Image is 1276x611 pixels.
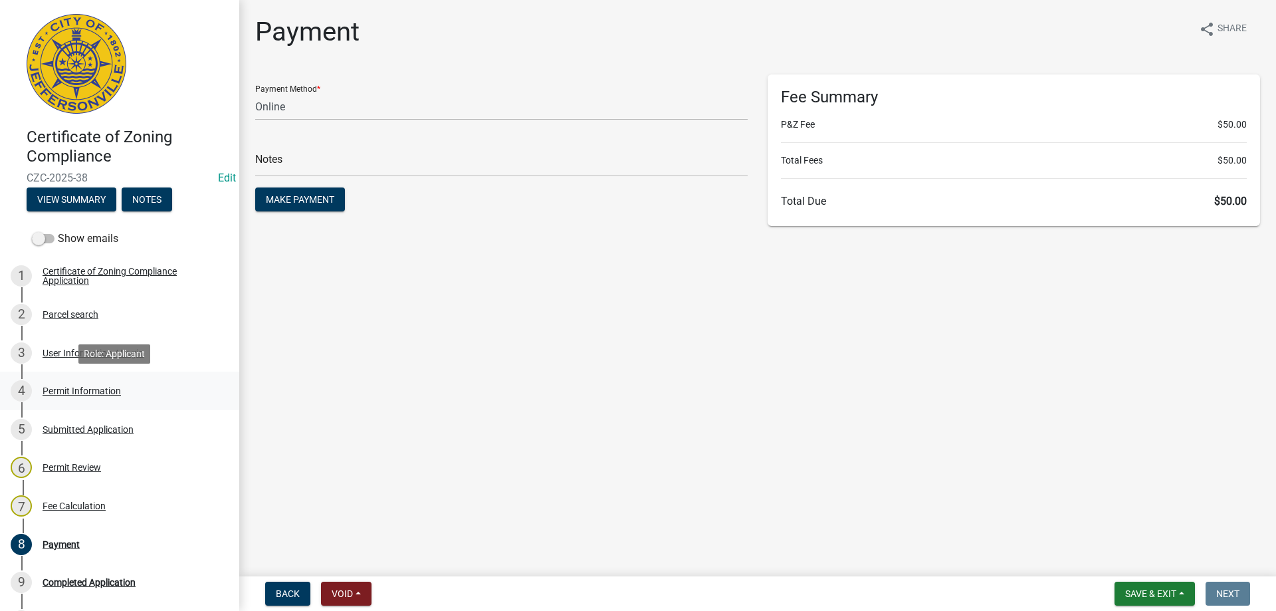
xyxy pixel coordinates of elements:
[1199,21,1215,37] i: share
[332,588,353,599] span: Void
[27,128,229,166] h4: Certificate of Zoning Compliance
[1214,195,1247,207] span: $50.00
[265,582,310,606] button: Back
[1206,582,1250,606] button: Next
[122,187,172,211] button: Notes
[27,172,213,184] span: CZC-2025-38
[321,582,372,606] button: Void
[43,463,101,472] div: Permit Review
[27,195,116,205] wm-modal-confirm: Summary
[1125,588,1176,599] span: Save & Exit
[78,344,150,364] div: Role: Applicant
[781,195,1247,207] h6: Total Due
[11,304,32,325] div: 2
[11,572,32,593] div: 9
[43,425,134,434] div: Submitted Application
[11,342,32,364] div: 3
[266,194,334,205] span: Make Payment
[1218,118,1247,132] span: $50.00
[11,534,32,555] div: 8
[255,187,345,211] button: Make Payment
[781,154,1247,168] li: Total Fees
[1115,582,1195,606] button: Save & Exit
[218,172,236,184] a: Edit
[32,231,118,247] label: Show emails
[43,578,136,587] div: Completed Application
[43,540,80,549] div: Payment
[43,348,144,358] div: User Information / Login
[276,588,300,599] span: Back
[27,14,126,114] img: City of Jeffersonville, Indiana
[43,267,218,285] div: Certificate of Zoning Compliance Application
[43,386,121,396] div: Permit Information
[27,187,116,211] button: View Summary
[43,310,98,319] div: Parcel search
[1218,21,1247,37] span: Share
[1216,588,1239,599] span: Next
[43,501,106,511] div: Fee Calculation
[1218,154,1247,168] span: $50.00
[255,16,360,48] h1: Payment
[781,118,1247,132] li: P&Z Fee
[218,172,236,184] wm-modal-confirm: Edit Application Number
[122,195,172,205] wm-modal-confirm: Notes
[781,88,1247,107] h6: Fee Summary
[11,380,32,402] div: 4
[11,457,32,478] div: 6
[1188,16,1257,42] button: shareShare
[11,495,32,517] div: 7
[11,265,32,287] div: 1
[11,419,32,440] div: 5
